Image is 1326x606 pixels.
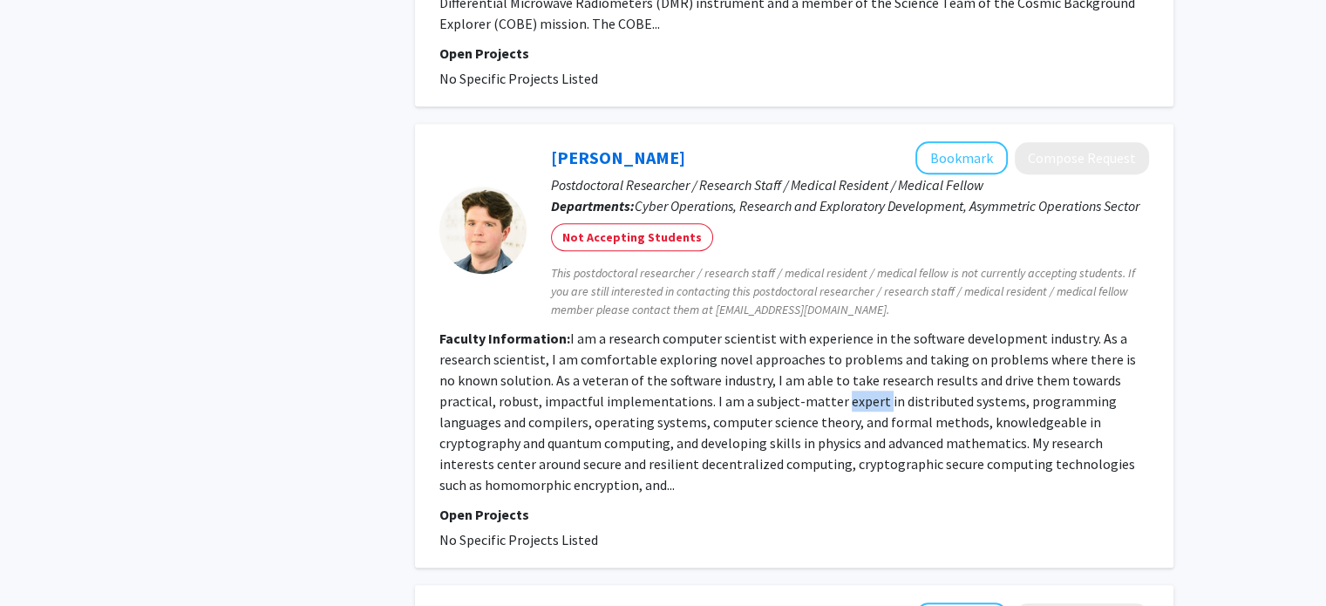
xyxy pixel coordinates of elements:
[551,146,685,168] a: [PERSON_NAME]
[551,264,1149,319] span: This postdoctoral researcher / research staff / medical resident / medical fellow is not currentl...
[1015,142,1149,174] button: Compose Request to Eric McCorkle
[915,141,1008,174] button: Add Eric McCorkle to Bookmarks
[439,504,1149,525] p: Open Projects
[551,223,713,251] mat-chip: Not Accepting Students
[635,197,1139,214] span: Cyber Operations, Research and Exploratory Development, Asymmetric Operations Sector
[439,43,1149,64] p: Open Projects
[13,528,74,593] iframe: Chat
[551,197,635,214] b: Departments:
[439,330,1136,494] fg-read-more: I am a research computer scientist with experience in the software development industry. As a res...
[439,330,570,347] b: Faculty Information:
[439,531,598,548] span: No Specific Projects Listed
[439,70,598,87] span: No Specific Projects Listed
[551,174,1149,195] p: Postdoctoral Researcher / Research Staff / Medical Resident / Medical Fellow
